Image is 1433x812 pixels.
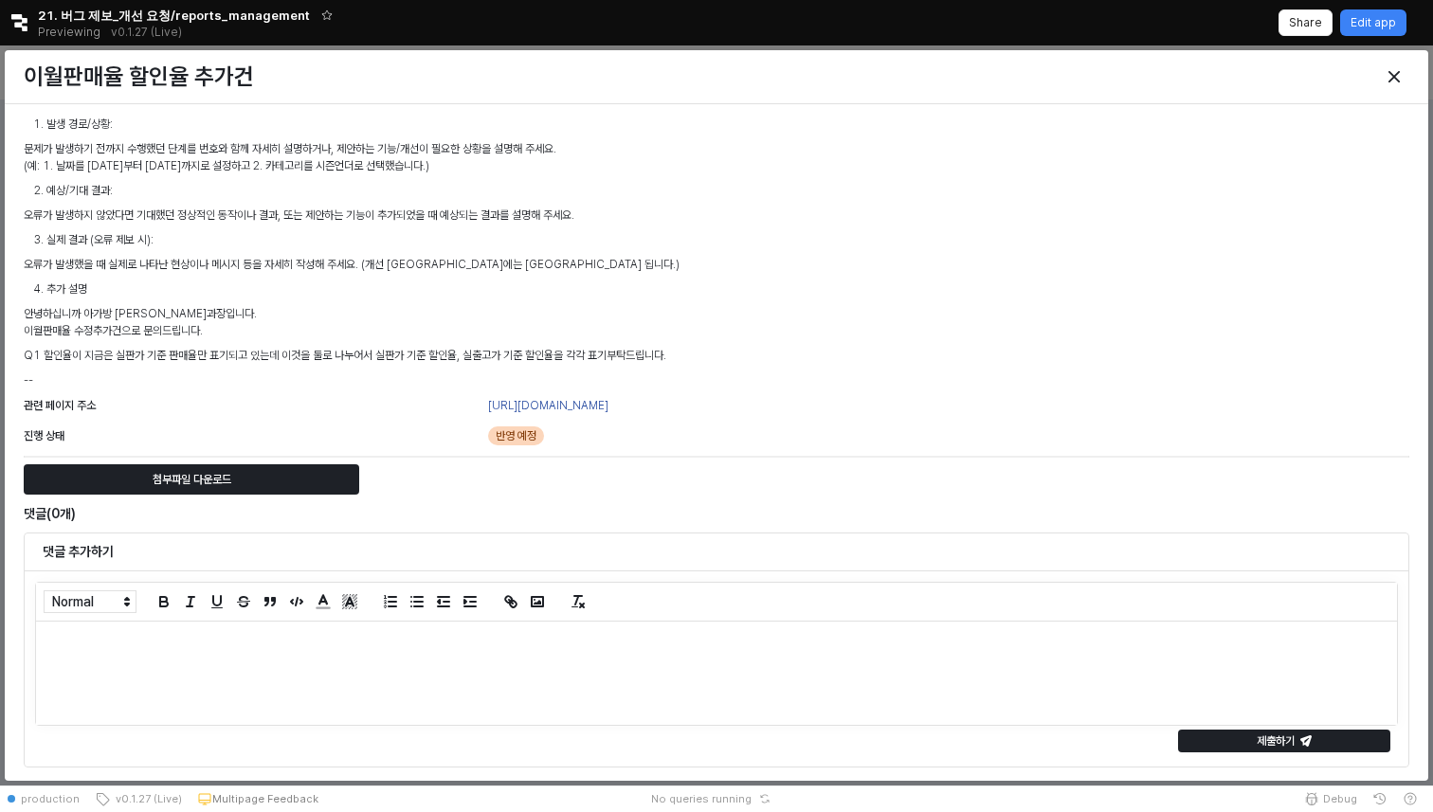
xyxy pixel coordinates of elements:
li: 추가 설명 [46,280,1409,298]
button: Close [1379,62,1409,92]
span: 반영 예정 [496,426,536,445]
a: [URL][DOMAIN_NAME] [488,399,608,412]
li: 예상/기대 결과: [46,182,1409,199]
span: No queries running [651,791,752,806]
button: Add app to favorites [317,6,336,25]
button: Help [1395,785,1425,812]
li: 발생 경로/상황: [46,116,1409,133]
p: 오류가 발생했을 때 실제로 나타난 현상이나 메시지 등을 자세히 작성해 주세요. (개선 [GEOGRAPHIC_DATA]에는 [GEOGRAPHIC_DATA] 됩니다.) [24,256,1409,273]
p: 오류가 발생하지 않았다면 기대했던 정상적인 동작이나 결과, 또는 제안하는 기능이 추가되었을 때 예상되는 결과를 설명해 주세요. [24,207,1409,224]
span: 관련 페이지 주소 [24,399,96,412]
span: Debug [1323,791,1357,806]
button: Reset app state [755,793,774,804]
span: 진행 상태 [24,429,64,442]
p: -- [24,371,1409,388]
button: 제출하기 [1178,730,1390,752]
button: Releases and History [100,19,192,45]
span: production [21,791,80,806]
span: v0.1.27 (Live) [110,791,182,806]
button: Edit app [1340,9,1406,36]
span: 21. 버그 제보_개선 요청/reports_management [38,6,310,25]
button: Multipage Feedback [190,785,326,812]
button: History [1365,785,1395,812]
p: 문제가 발생하기 전까지 수행했던 단계를 번호와 함께 자세히 설명하거나, 제안하는 기능/개선이 필요한 상황을 설명해 주세요. (예: 1. 날짜를 [DATE]부터 [DATE]까지... [24,140,1409,174]
h6: 댓글(0개) [24,505,942,522]
div: Previewing v0.1.27 (Live) [38,19,192,45]
p: Edit app [1351,15,1396,30]
button: Share app [1279,9,1333,36]
h6: 댓글 추가하기 [43,543,1390,560]
p: 안녕하십니까 아가방 [PERSON_NAME]과장입니다. 이월판매율 수정추가건으로 문의드립니다. [24,305,1409,339]
p: 제출하기 [1257,733,1295,749]
span: Previewing [38,23,100,42]
p: 첨부파일 다운로드 [153,472,231,487]
p: v0.1.27 (Live) [111,25,182,40]
li: 실제 결과 (오류 제보 시): [46,231,1409,248]
h3: 이월판매율 할인율 추가건 [24,63,1060,90]
p: Multipage Feedback [212,791,318,806]
p: Share [1289,15,1322,30]
p: Q1 할인율이 지금은 실판가 기준 판매율만 표기되고 있는데 이것을 둘로 나누어서 실판가 기준 할인율, 실출고가 기준 할인율을 각각 표기부탁드립니다. [24,347,1409,364]
button: Debug [1297,785,1365,812]
button: v0.1.27 (Live) [87,785,190,812]
button: 첨부파일 다운로드 [24,464,359,495]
